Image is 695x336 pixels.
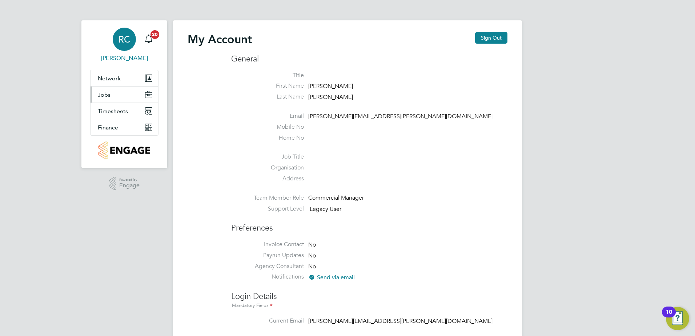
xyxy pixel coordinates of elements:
[308,274,355,281] span: Send via email
[231,241,304,248] label: Invoice Contact
[308,93,353,101] span: [PERSON_NAME]
[231,263,304,270] label: Agency Consultant
[231,112,304,120] label: Email
[308,113,493,120] span: [PERSON_NAME][EMAIL_ADDRESS][PERSON_NAME][DOMAIN_NAME]
[90,28,158,63] a: RC[PERSON_NAME]
[231,216,507,233] h3: Preferences
[91,87,158,103] button: Jobs
[231,153,304,161] label: Job Title
[231,175,304,183] label: Address
[475,32,507,44] button: Sign Out
[666,307,689,330] button: Open Resource Center, 10 new notifications
[231,317,304,325] label: Current Email
[98,108,128,115] span: Timesheets
[231,72,304,79] label: Title
[308,252,316,259] span: No
[308,263,316,270] span: No
[231,302,507,310] div: Mandatory Fields
[231,123,304,131] label: Mobile No
[99,141,150,159] img: countryside-properties-logo-retina.png
[231,194,304,202] label: Team Member Role
[231,273,304,281] label: Notifications
[231,205,304,213] label: Support Level
[150,30,159,39] span: 20
[91,103,158,119] button: Timesheets
[98,75,121,82] span: Network
[119,183,140,189] span: Engage
[141,28,156,51] a: 20
[231,164,304,172] label: Organisation
[118,35,130,44] span: RC
[231,252,304,259] label: Payrun Updates
[91,119,158,135] button: Finance
[98,124,118,131] span: Finance
[90,141,158,159] a: Go to home page
[231,82,304,90] label: First Name
[666,312,672,321] div: 10
[109,177,140,191] a: Powered byEngage
[81,20,167,168] nav: Main navigation
[308,194,377,202] div: Commercial Manager
[231,93,304,101] label: Last Name
[231,54,507,64] h3: General
[308,317,493,325] span: [PERSON_NAME][EMAIL_ADDRESS][PERSON_NAME][DOMAIN_NAME]
[119,177,140,183] span: Powered by
[310,205,341,213] span: Legacy User
[188,32,252,47] h2: My Account
[308,241,316,248] span: No
[231,134,304,142] label: Home No
[90,54,158,63] span: Rebecca Cowan
[91,70,158,86] button: Network
[308,83,353,90] span: [PERSON_NAME]
[98,91,111,98] span: Jobs
[231,284,507,310] h3: Login Details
